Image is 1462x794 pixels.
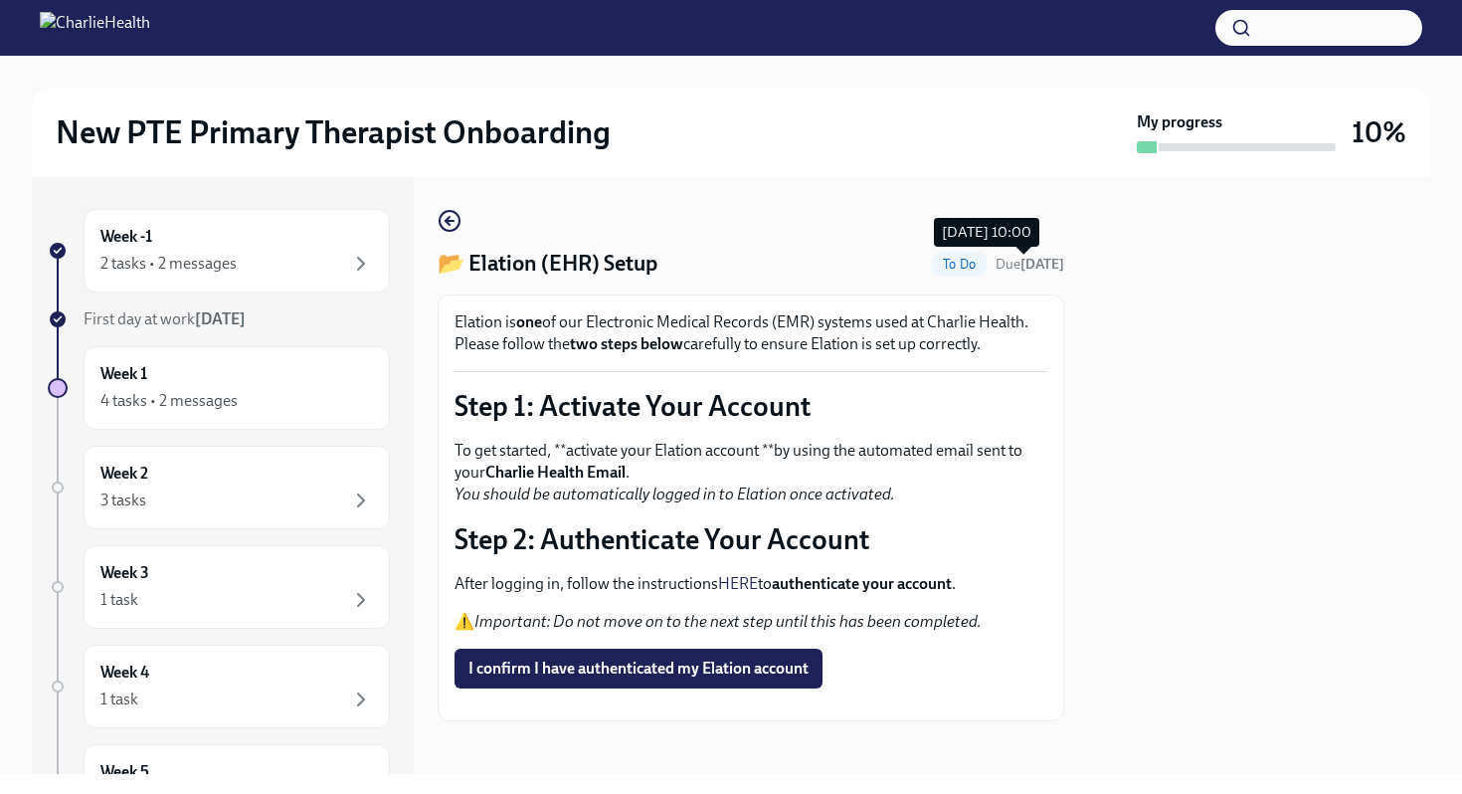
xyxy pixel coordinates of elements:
a: Week 23 tasks [48,446,390,529]
a: HERE [718,574,758,593]
h6: Week 5 [100,761,149,783]
h4: 📂 Elation (EHR) Setup [438,249,657,279]
span: To Do [931,257,988,272]
img: CharlieHealth [40,12,150,44]
p: After logging in, follow the instructions to . [455,573,1047,595]
strong: authenticate your account [772,574,952,593]
a: Week -12 tasks • 2 messages [48,209,390,293]
div: 2 tasks • 2 messages [100,253,237,275]
div: 1 task [100,589,138,611]
a: Week 31 task [48,545,390,629]
h3: 10% [1352,114,1406,150]
span: First day at work [84,309,246,328]
p: Step 2: Authenticate Your Account [455,521,1047,557]
h6: Week 1 [100,363,147,385]
a: Week 14 tasks • 2 messages [48,346,390,430]
p: ⚠️ [455,611,1047,633]
a: Week 41 task [48,645,390,728]
span: Due [996,256,1064,273]
p: Elation is of our Electronic Medical Records (EMR) systems used at Charlie Health. Please follow ... [455,311,1047,355]
p: Step 1: Activate Your Account [455,388,1047,424]
div: 4 tasks • 2 messages [100,390,238,412]
p: To get started, **activate your Elation account **by using the automated email sent to your . [455,440,1047,505]
strong: two steps below [570,334,683,353]
em: Important: Do not move on to the next step until this has been completed. [474,612,982,631]
h6: Week -1 [100,226,152,248]
button: I confirm I have authenticated my Elation account [455,649,822,689]
em: You should be automatically logged in to Elation once activated. [455,485,895,503]
strong: Charlie Health Email [485,463,626,482]
strong: My progress [1137,111,1222,133]
strong: [DATE] [1020,256,1064,273]
h6: Week 3 [100,562,149,584]
strong: one [516,312,542,331]
div: 3 tasks [100,490,146,511]
div: 1 task [100,689,138,710]
a: First day at work[DATE] [48,308,390,330]
h6: Week 2 [100,463,148,485]
strong: [DATE] [195,309,246,328]
h6: Week 4 [100,662,149,684]
h2: New PTE Primary Therapist Onboarding [56,112,611,152]
span: I confirm I have authenticated my Elation account [468,659,809,679]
